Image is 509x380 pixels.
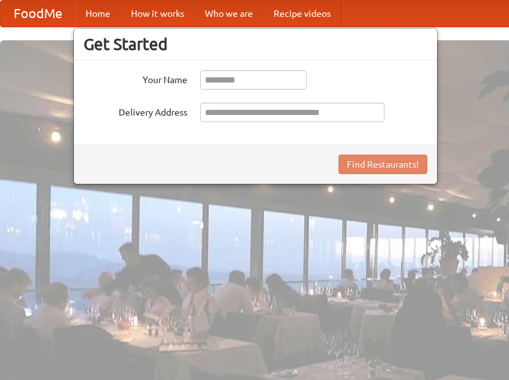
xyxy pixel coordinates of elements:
[121,1,195,27] a: How it works
[1,1,75,27] a: FoodMe
[195,1,263,27] a: Who we are
[75,1,121,27] a: Home
[338,155,427,174] button: Find Restaurants!
[84,103,187,119] label: Delivery Address
[84,70,187,86] label: Your Name
[263,1,341,27] a: Recipe videos
[84,34,427,54] h3: Get Started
